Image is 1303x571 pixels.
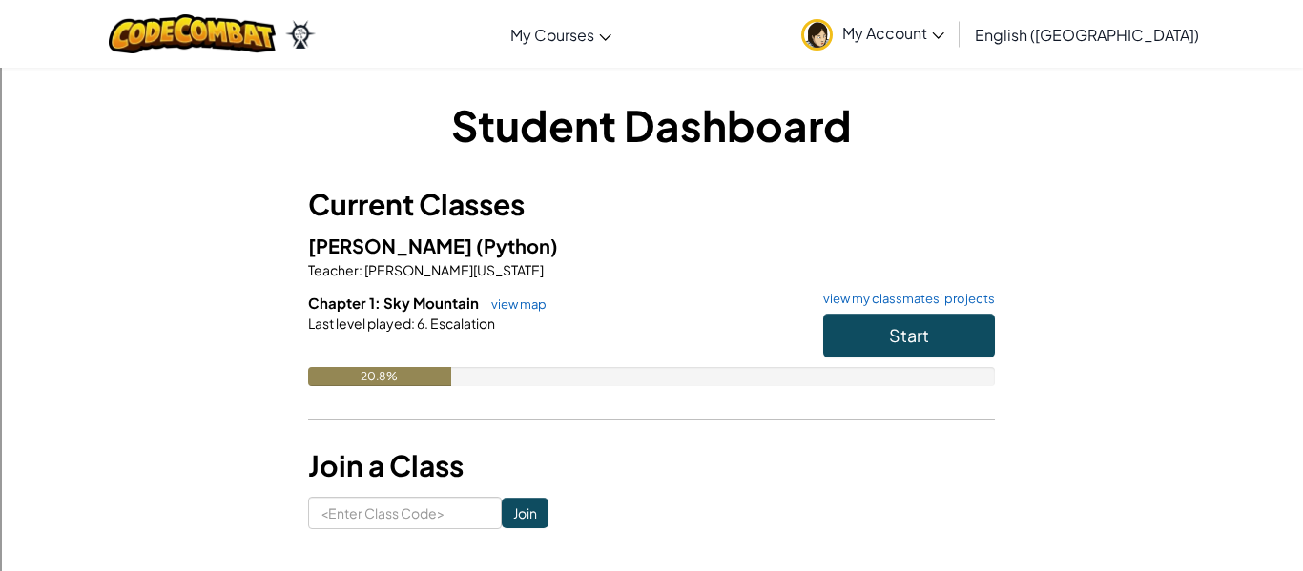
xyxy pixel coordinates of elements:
[801,19,833,51] img: avatar
[510,25,594,45] span: My Courses
[792,4,954,64] a: My Account
[109,14,276,53] img: CodeCombat logo
[285,20,316,49] img: Ozaria
[842,23,944,43] span: My Account
[975,25,1199,45] span: English ([GEOGRAPHIC_DATA])
[965,9,1209,60] a: English ([GEOGRAPHIC_DATA])
[501,9,621,60] a: My Courses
